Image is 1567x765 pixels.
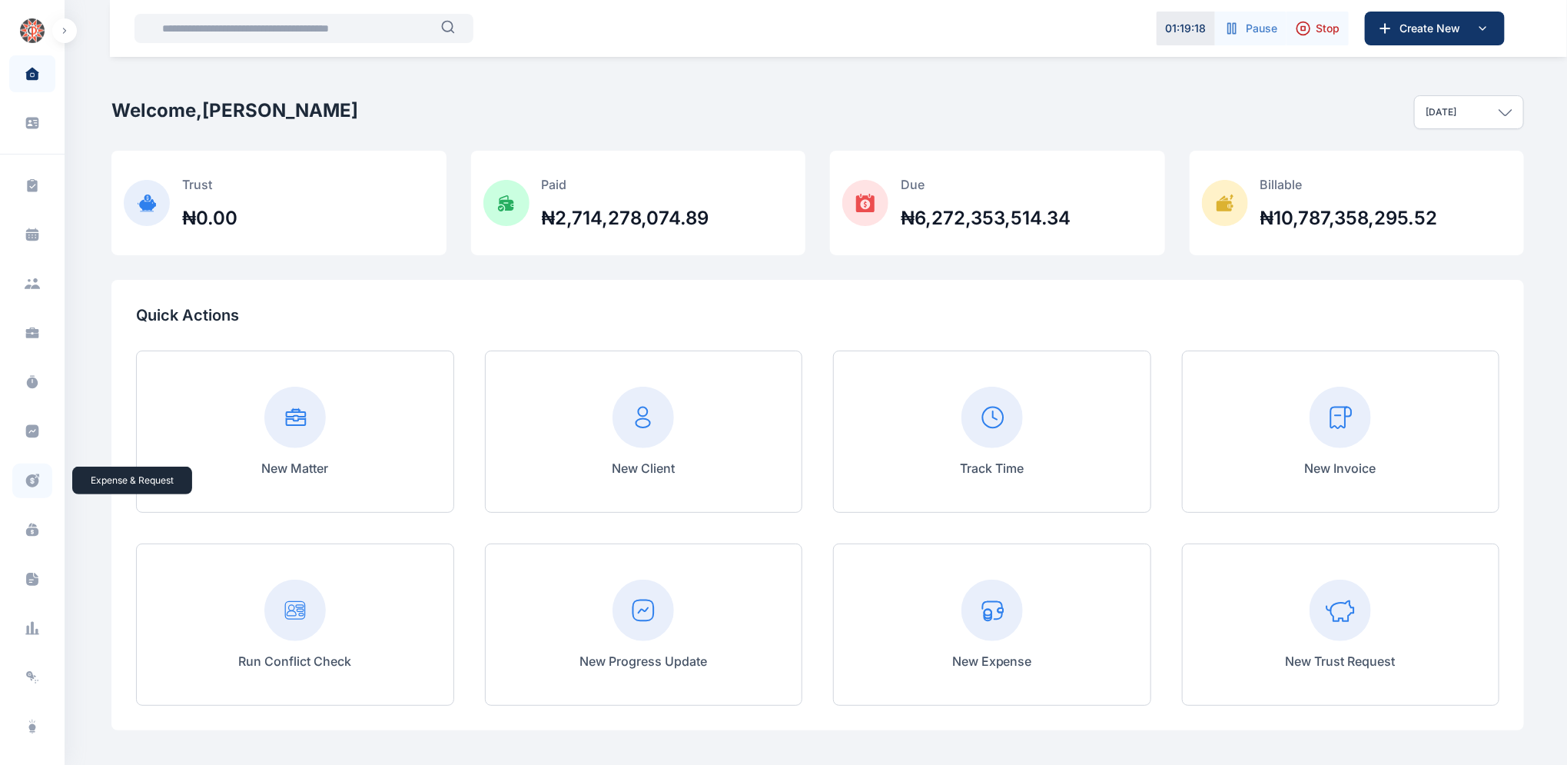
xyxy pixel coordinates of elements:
[901,206,1071,231] h2: ₦6,272,353,514.34
[952,652,1032,670] p: New Expense
[1365,12,1505,45] button: Create New
[1260,206,1438,231] h2: ₦10,787,358,295.52
[1316,21,1340,36] span: Stop
[182,175,237,194] p: Trust
[261,459,328,477] p: New Matter
[1260,175,1438,194] p: Billable
[1286,12,1349,45] button: Stop
[1426,106,1456,118] p: [DATE]
[960,459,1024,477] p: Track Time
[1305,459,1376,477] p: New Invoice
[238,652,351,670] p: Run Conflict Check
[1393,21,1473,36] span: Create New
[1246,21,1277,36] span: Pause
[612,459,675,477] p: New Client
[1215,12,1286,45] button: Pause
[1286,652,1396,670] p: New Trust Request
[542,206,709,231] h2: ₦2,714,278,074.89
[111,98,358,123] h2: Welcome, [PERSON_NAME]
[901,175,1071,194] p: Due
[579,652,707,670] p: New Progress Update
[542,175,709,194] p: Paid
[136,304,1499,326] p: Quick Actions
[1166,21,1207,36] p: 01 : 19 : 18
[182,206,237,231] h2: ₦0.00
